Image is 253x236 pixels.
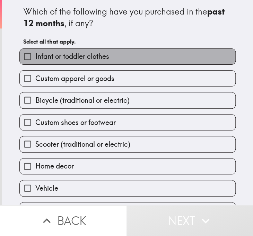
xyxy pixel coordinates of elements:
button: Bicycle (traditional or electric) [20,92,235,108]
span: Home decor [35,161,74,171]
h6: Select all that apply. [23,38,232,45]
button: Scooter (traditional or electric) [20,136,235,152]
button: Custom shoes or footwear [20,115,235,130]
button: Home decor [20,158,235,174]
span: Vehicle [35,183,58,193]
span: Custom apparel or goods [35,74,114,83]
div: Which of the following have you purchased in the , if any? [23,6,232,29]
span: Custom shoes or footwear [35,118,116,127]
span: Scooter (traditional or electric) [35,139,130,149]
b: past 12 months [23,6,227,28]
span: Infant or toddler clothes [35,52,109,61]
button: Next [127,205,253,236]
button: Vehicle [20,180,235,196]
button: Infant or toddler clothes [20,49,235,64]
button: Custom apparel or goods [20,71,235,86]
span: Bicycle (traditional or electric) [35,96,130,105]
